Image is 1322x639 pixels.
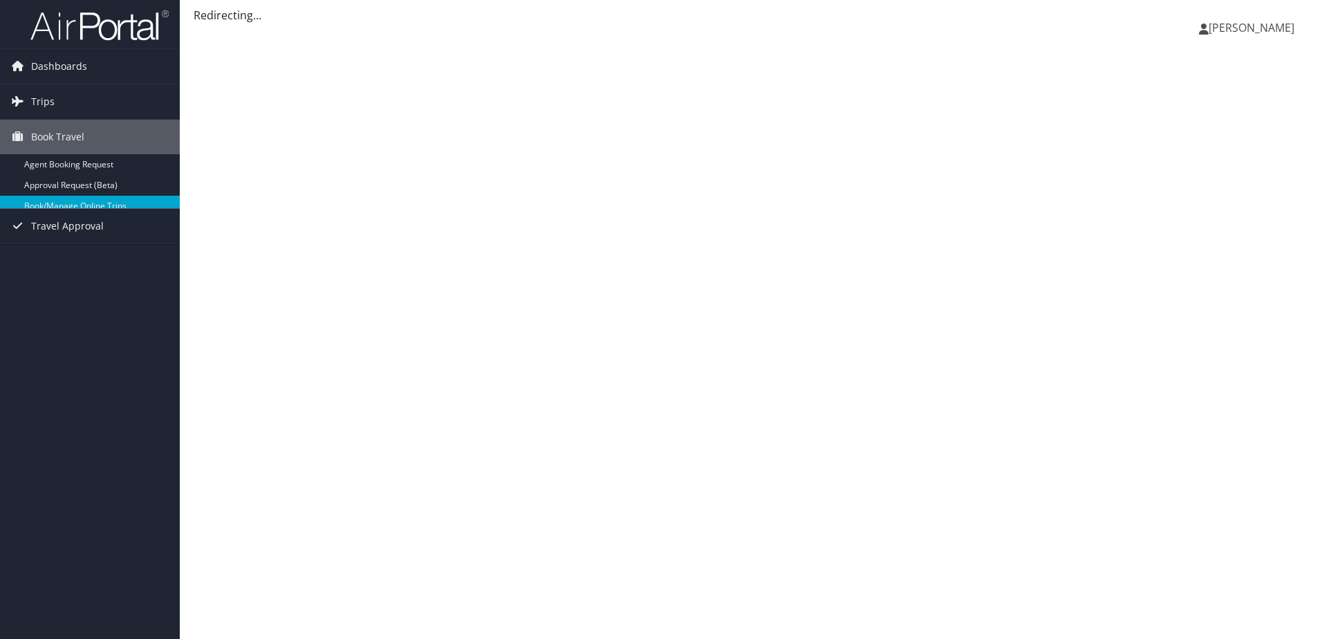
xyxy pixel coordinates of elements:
[1199,7,1308,48] a: [PERSON_NAME]
[194,7,1308,24] div: Redirecting...
[31,84,55,119] span: Trips
[30,9,169,41] img: airportal-logo.png
[31,49,87,84] span: Dashboards
[31,209,104,243] span: Travel Approval
[31,120,84,154] span: Book Travel
[1209,20,1294,35] span: [PERSON_NAME]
